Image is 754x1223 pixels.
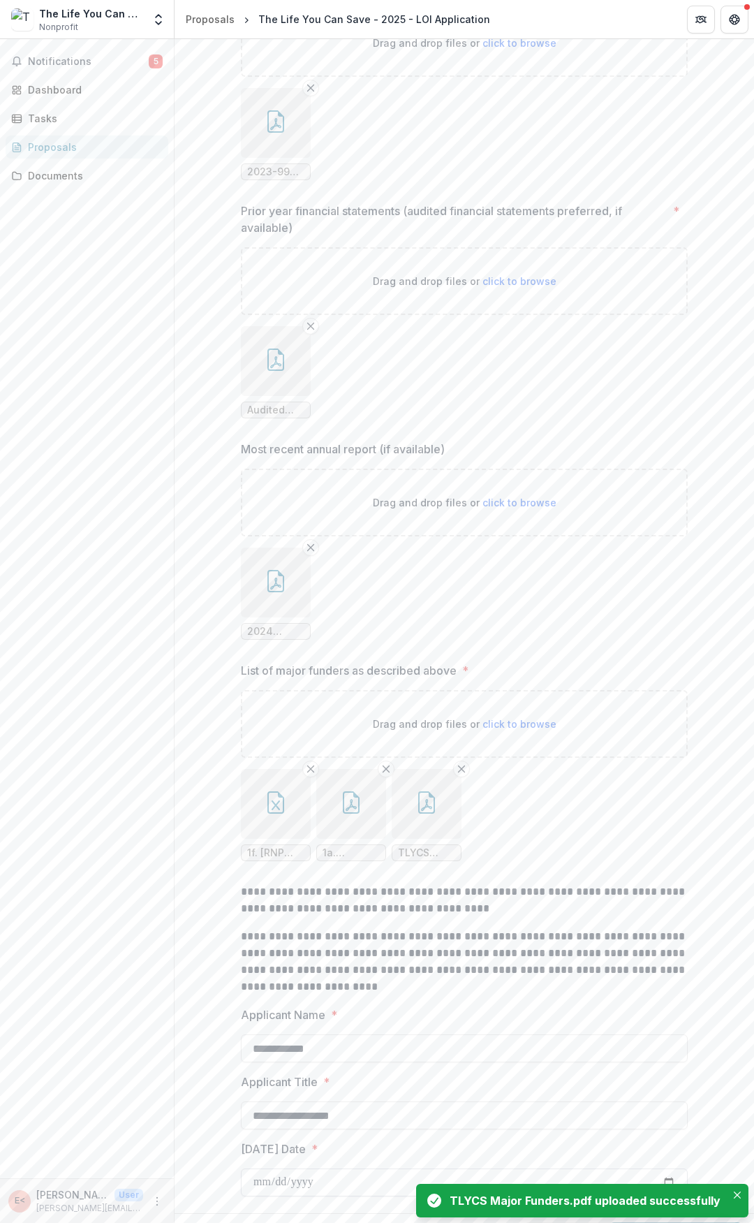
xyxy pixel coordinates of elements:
span: Notifications [28,56,149,68]
button: Remove File [302,761,319,777]
div: The Life You Can Save [39,6,143,21]
p: User [114,1189,143,1201]
button: Close [729,1187,746,1203]
button: Remove File [302,318,319,335]
div: The Life You Can Save - 2025 - LOI Application [258,12,490,27]
button: Remove File [302,80,319,96]
div: Remove File2024 Annual Report • The Life You Can Save.pdf [241,548,311,640]
span: 5 [149,54,163,68]
div: Remove File1f. [RNP name] Evaluation Tool scoring.xlsx [241,769,311,861]
div: Proposals [186,12,235,27]
span: 2023-990-Return.pdf [247,166,304,178]
div: Tasks [28,111,157,126]
div: Emily Zunino <emily.zunino@thelifeyoucansave.org> [15,1196,25,1206]
p: [DATE] Date [241,1141,306,1157]
span: Audited Financial Statements Final_The Life You Can Save AU 2024 _Signed by [PERSON_NAME].pdf [247,404,304,416]
span: 1a. Nonprofit Evaluation Form (template 2025).pdf [323,847,380,859]
button: Notifications5 [6,50,168,73]
div: TLYCS Major Funders.pdf uploaded successfully [450,1192,720,1209]
button: Remove File [302,539,319,556]
button: Remove File [378,761,394,777]
p: Most recent annual report (if available) [241,441,445,457]
p: Prior year financial statements (audited financial statements preferred, if available) [241,203,667,236]
p: Applicant Name [241,1006,325,1023]
div: Remove FileTLYCS Major Funders.pdf [392,769,461,861]
p: List of major funders as described above [241,662,457,679]
p: Drag and drop files or [373,36,556,50]
p: [PERSON_NAME][EMAIL_ADDRESS][PERSON_NAME][DOMAIN_NAME] [36,1202,143,1215]
nav: breadcrumb [180,9,496,29]
a: Tasks [6,107,168,130]
div: Remove FileAudited Financial Statements Final_The Life You Can Save AU 2024 _Signed by [PERSON_NA... [241,326,311,418]
div: Notifications-bottom-right [411,1178,754,1223]
a: Proposals [180,9,240,29]
button: More [149,1193,165,1210]
span: Nonprofit [39,21,78,34]
span: 2024 Annual Report • The Life You Can Save.pdf [247,626,304,638]
div: Dashboard [28,82,157,97]
span: 1f. [RNP name] Evaluation Tool scoring.xlsx [247,847,304,859]
span: click to browse [482,37,556,49]
button: Remove File [453,761,470,777]
img: The Life You Can Save [11,8,34,31]
p: Drag and drop files or [373,274,556,288]
p: Drag and drop files or [373,717,556,731]
p: Drag and drop files or [373,495,556,510]
p: Applicant Title [241,1074,318,1090]
span: click to browse [482,497,556,508]
div: Remove File1a. Nonprofit Evaluation Form (template 2025).pdf [316,769,386,861]
button: Open entity switcher [149,6,168,34]
a: Documents [6,164,168,187]
span: TLYCS Major Funders.pdf [398,847,455,859]
button: Get Help [720,6,748,34]
div: Documents [28,168,157,183]
p: [PERSON_NAME] <[PERSON_NAME][EMAIL_ADDRESS][PERSON_NAME][DOMAIN_NAME]> [36,1187,109,1202]
div: Remove File2023-990-Return.pdf [241,88,311,180]
div: Proposals [28,140,157,154]
a: Dashboard [6,78,168,101]
span: click to browse [482,275,556,287]
span: click to browse [482,718,556,730]
button: Partners [687,6,715,34]
a: Proposals [6,136,168,159]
